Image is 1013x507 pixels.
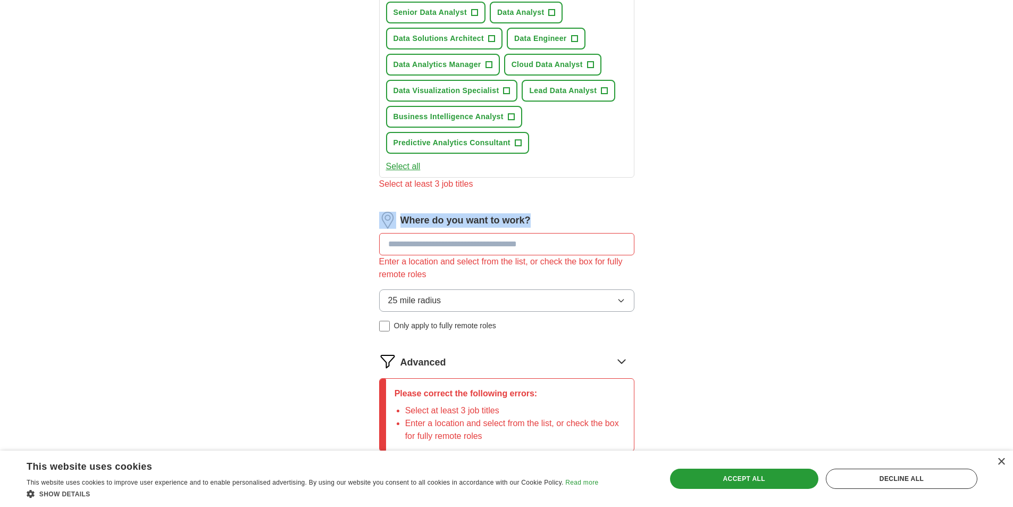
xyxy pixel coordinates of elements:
[379,353,396,370] img: filter
[388,294,441,307] span: 25 mile radius
[39,491,90,498] span: Show details
[27,488,598,499] div: Show details
[400,213,531,228] label: Where do you want to work?
[394,320,496,331] span: Only apply to fully remote roles
[386,80,518,102] button: Data Visualization Specialist
[379,212,396,229] img: location.png
[507,28,585,49] button: Data Engineer
[522,80,615,102] button: Lead Data Analyst
[386,106,522,128] button: Business Intelligence Analyst
[386,160,421,173] button: Select all
[497,7,545,18] span: Data Analyst
[379,178,634,190] div: Select at least 3 job titles
[405,417,625,443] li: Enter a location and select from the list, or check the box for fully remote roles
[405,404,625,417] li: Select at least 3 job titles
[394,137,510,148] span: Predictive Analytics Consultant
[512,59,583,70] span: Cloud Data Analyst
[394,85,499,96] span: Data Visualization Specialist
[490,2,563,23] button: Data Analyst
[529,85,597,96] span: Lead Data Analyst
[386,132,529,154] button: Predictive Analytics Consultant
[504,54,601,76] button: Cloud Data Analyst
[565,479,598,486] a: Read more, opens a new window
[670,469,818,489] div: Accept all
[395,387,625,400] p: Please correct the following errors:
[394,111,504,122] span: Business Intelligence Analyst
[386,54,500,76] button: Data Analytics Manager
[379,321,390,331] input: Only apply to fully remote roles
[386,2,485,23] button: Senior Data Analyst
[394,7,467,18] span: Senior Data Analyst
[27,457,572,473] div: This website uses cookies
[394,59,481,70] span: Data Analytics Manager
[27,479,564,486] span: This website uses cookies to improve user experience and to enable personalised advertising. By u...
[394,33,484,44] span: Data Solutions Architect
[997,458,1005,466] div: Close
[514,33,567,44] span: Data Engineer
[379,289,634,312] button: 25 mile radius
[400,355,446,370] span: Advanced
[379,255,634,281] div: Enter a location and select from the list, or check the box for fully remote roles
[386,28,503,49] button: Data Solutions Architect
[826,469,977,489] div: Decline all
